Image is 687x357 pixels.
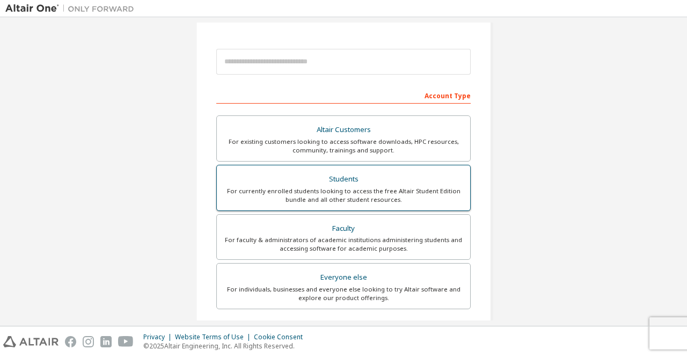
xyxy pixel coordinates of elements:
[143,333,175,341] div: Privacy
[223,122,464,137] div: Altair Customers
[223,172,464,187] div: Students
[5,3,140,14] img: Altair One
[216,86,471,104] div: Account Type
[223,285,464,302] div: For individuals, businesses and everyone else looking to try Altair software and explore our prod...
[3,336,59,347] img: altair_logo.svg
[83,336,94,347] img: instagram.svg
[100,336,112,347] img: linkedin.svg
[223,236,464,253] div: For faculty & administrators of academic institutions administering students and accessing softwa...
[223,221,464,236] div: Faculty
[223,270,464,285] div: Everyone else
[175,333,254,341] div: Website Terms of Use
[118,336,134,347] img: youtube.svg
[65,336,76,347] img: facebook.svg
[143,341,309,351] p: © 2025 Altair Engineering, Inc. All Rights Reserved.
[223,187,464,204] div: For currently enrolled students looking to access the free Altair Student Edition bundle and all ...
[223,137,464,155] div: For existing customers looking to access software downloads, HPC resources, community, trainings ...
[254,333,309,341] div: Cookie Consent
